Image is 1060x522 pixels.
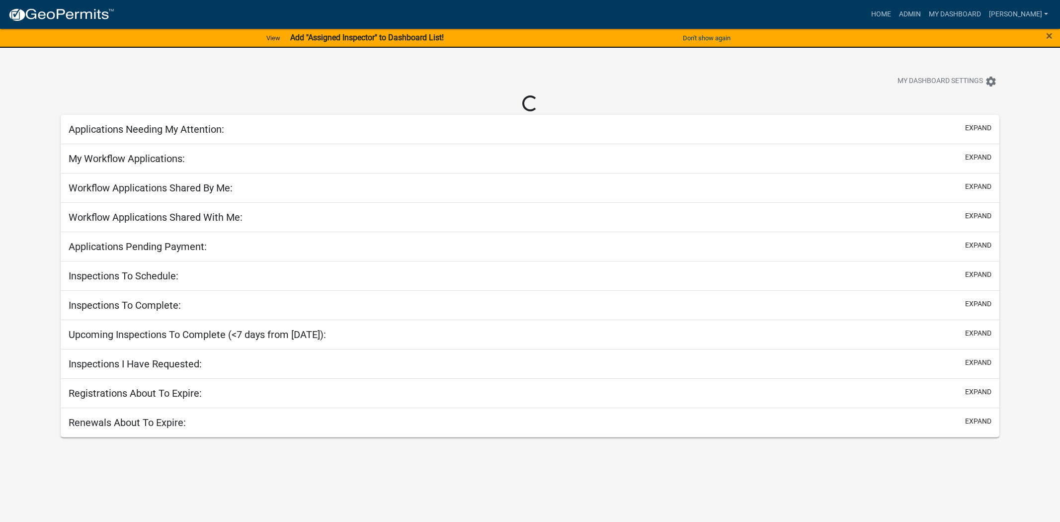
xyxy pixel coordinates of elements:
[69,182,233,194] h5: Workflow Applications Shared By Me:
[965,123,991,133] button: expand
[965,269,991,280] button: expand
[965,181,991,192] button: expand
[69,123,224,135] h5: Applications Needing My Attention:
[1046,30,1053,42] button: Close
[69,299,181,311] h5: Inspections To Complete:
[867,5,895,24] a: Home
[69,270,178,282] h5: Inspections To Schedule:
[1046,29,1053,43] span: ×
[985,76,997,87] i: settings
[965,387,991,397] button: expand
[69,387,202,399] h5: Registrations About To Expire:
[895,5,925,24] a: Admin
[965,240,991,251] button: expand
[965,211,991,221] button: expand
[925,5,985,24] a: My Dashboard
[965,328,991,339] button: expand
[890,72,1005,91] button: My Dashboard Settingssettings
[69,329,326,341] h5: Upcoming Inspections To Complete (<7 days from [DATE]):
[985,5,1052,24] a: [PERSON_NAME]
[262,30,284,46] a: View
[965,299,991,309] button: expand
[965,152,991,163] button: expand
[290,33,444,42] strong: Add "Assigned Inspector" to Dashboard List!
[69,211,243,223] h5: Workflow Applications Shared With Me:
[69,241,207,253] h5: Applications Pending Payment:
[69,358,202,370] h5: Inspections I Have Requested:
[69,153,185,165] h5: My Workflow Applications:
[679,30,734,46] button: Don't show again
[897,76,983,87] span: My Dashboard Settings
[965,357,991,368] button: expand
[69,417,186,429] h5: Renewals About To Expire:
[965,416,991,427] button: expand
